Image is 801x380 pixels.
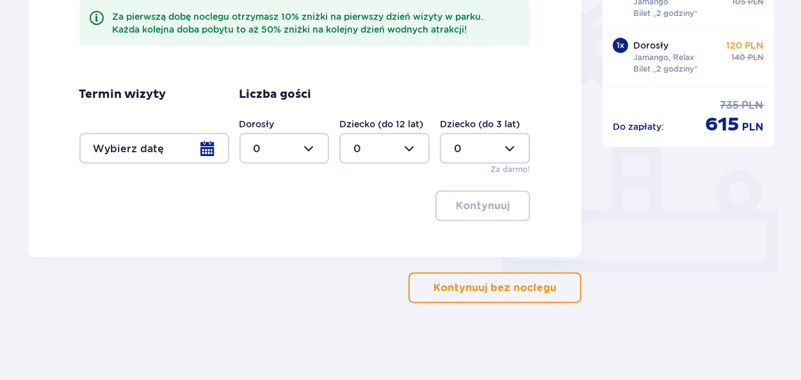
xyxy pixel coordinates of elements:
[239,118,275,131] label: Dorosły
[633,8,698,19] p: Bilet „2 godziny”
[743,120,764,134] p: PLN
[706,113,740,137] p: 615
[239,87,312,102] p: Liczba gości
[409,273,581,303] button: Kontynuuj bez noclegu
[633,39,668,52] p: Dorosły
[456,199,510,213] p: Kontynuuj
[433,281,556,295] p: Kontynuuj bez noclegu
[727,39,764,52] p: 120 PLN
[613,38,628,53] div: 1 x
[79,87,166,102] p: Termin wizyty
[742,99,764,113] p: PLN
[113,10,521,36] div: Za pierwszą dobę noclegu otrzymasz 10% zniżki na pierwszy dzień wizyty w parku. Każda kolejna dob...
[633,63,698,75] p: Bilet „2 godziny”
[720,99,740,113] p: 735
[748,52,764,63] p: PLN
[633,52,694,63] p: Jamango, Relax
[339,118,423,131] label: Dziecko (do 12 lat)
[490,164,530,175] p: Za darmo!
[732,52,746,63] p: 140
[613,120,664,133] p: Do zapłaty :
[435,191,530,221] button: Kontynuuj
[440,118,520,131] label: Dziecko (do 3 lat)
